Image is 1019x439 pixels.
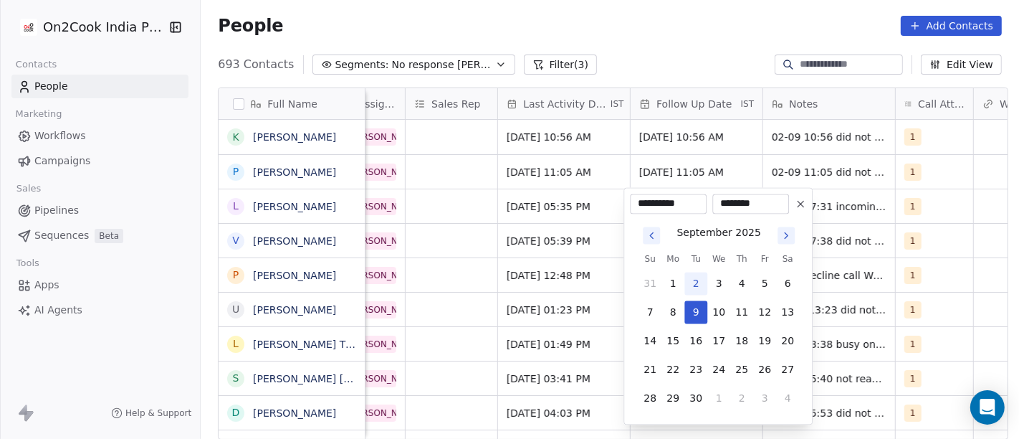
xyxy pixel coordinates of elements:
[684,358,707,381] button: 23
[638,272,661,295] button: 31
[776,272,799,295] button: 6
[753,358,776,381] button: 26
[684,252,707,266] th: Tuesday
[730,329,753,352] button: 18
[638,387,661,410] button: 28
[684,329,707,352] button: 16
[753,329,776,352] button: 19
[753,252,776,266] th: Friday
[730,358,753,381] button: 25
[661,358,684,381] button: 22
[661,329,684,352] button: 15
[638,301,661,324] button: 7
[753,272,776,295] button: 5
[776,358,799,381] button: 27
[776,301,799,324] button: 13
[776,225,796,245] button: Go to next month
[661,301,684,324] button: 8
[661,252,684,266] th: Monday
[638,252,661,266] th: Sunday
[638,329,661,352] button: 14
[677,225,761,240] div: September 2025
[661,272,684,295] button: 1
[730,387,753,410] button: 2
[707,358,730,381] button: 24
[661,387,684,410] button: 29
[707,272,730,295] button: 3
[707,329,730,352] button: 17
[776,387,799,410] button: 4
[776,252,799,266] th: Saturday
[684,301,707,324] button: 9
[707,301,730,324] button: 10
[753,387,776,410] button: 3
[684,387,707,410] button: 30
[707,252,730,266] th: Wednesday
[684,272,707,295] button: 2
[776,329,799,352] button: 20
[753,301,776,324] button: 12
[638,358,661,381] button: 21
[707,387,730,410] button: 1
[730,301,753,324] button: 11
[730,252,753,266] th: Thursday
[641,225,661,245] button: Go to previous month
[730,272,753,295] button: 4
